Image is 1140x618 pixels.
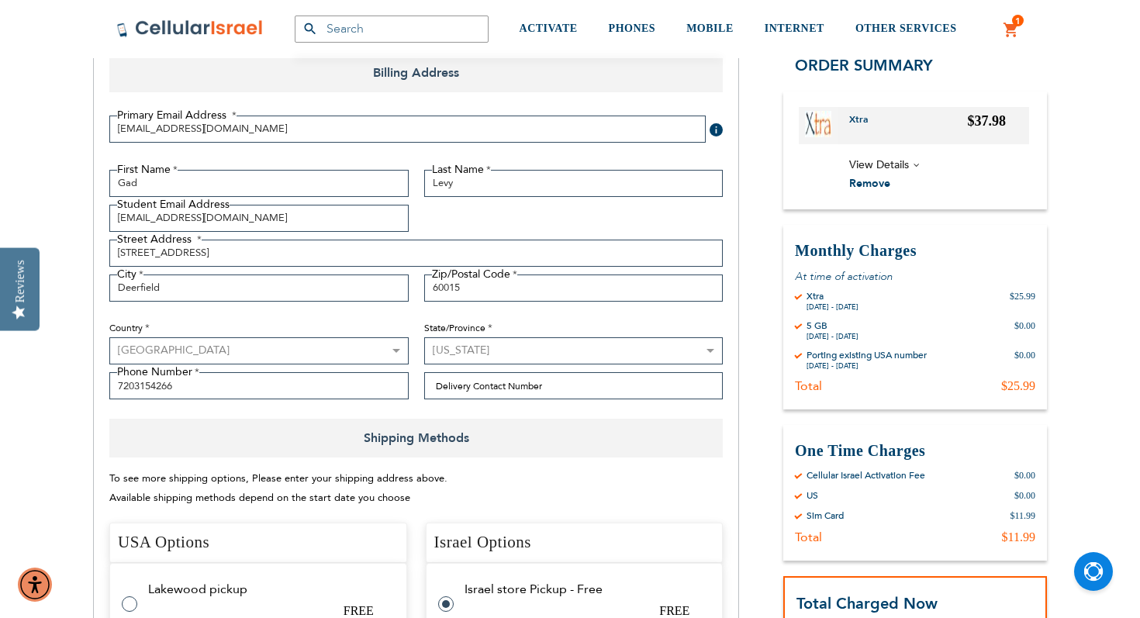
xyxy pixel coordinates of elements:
div: $25.99 [1010,289,1035,311]
div: Total [795,529,822,544]
a: 1 [1003,21,1020,40]
h3: One Time Charges [795,440,1035,461]
span: 1 [1015,15,1021,27]
span: To see more shipping options, Please enter your shipping address above. Available shipping method... [109,471,447,505]
div: 5 GB [807,319,858,331]
div: $0.00 [1014,319,1035,340]
div: US [807,489,818,501]
div: $25.99 [1001,378,1035,393]
div: $11.99 [1002,529,1035,544]
td: Israel store Pickup - Free [465,582,704,596]
span: $37.98 [968,112,1007,128]
span: Order Summary [795,54,933,75]
a: Xtra [849,112,879,137]
img: Cellular Israel Logo [116,19,264,38]
div: $0.00 [1014,489,1035,501]
h4: USA Options [109,523,407,563]
div: Total [795,378,822,393]
div: Porting existing USA number [807,348,927,361]
div: Cellular Israel Activation Fee [807,468,925,481]
input: Search [295,16,489,43]
h3: Monthly Charges [795,240,1035,261]
span: ACTIVATE [520,22,578,34]
div: Sim Card [807,509,844,521]
h4: Israel Options [426,523,724,563]
div: [DATE] - [DATE] [807,361,927,370]
td: Lakewood pickup [148,582,388,596]
span: MOBILE [686,22,734,34]
span: View Details [849,157,909,171]
div: $0.00 [1014,348,1035,370]
strong: Total Charged Now [796,592,938,613]
span: FREE [344,604,374,617]
span: Billing Address [109,54,723,92]
span: INTERNET [765,22,824,34]
span: FREE [659,604,689,617]
span: Remove [849,176,890,191]
span: OTHER SERVICES [855,22,957,34]
div: $0.00 [1014,468,1035,481]
div: [DATE] - [DATE] [807,302,858,311]
p: At time of activation [795,268,1035,283]
span: Shipping Methods [109,419,723,457]
div: Reviews [13,260,27,302]
img: Xtra [805,110,831,136]
div: Accessibility Menu [18,568,52,602]
div: Xtra [807,289,858,302]
div: [DATE] - [DATE] [807,331,858,340]
div: $11.99 [1010,509,1035,521]
span: PHONES [609,22,656,34]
